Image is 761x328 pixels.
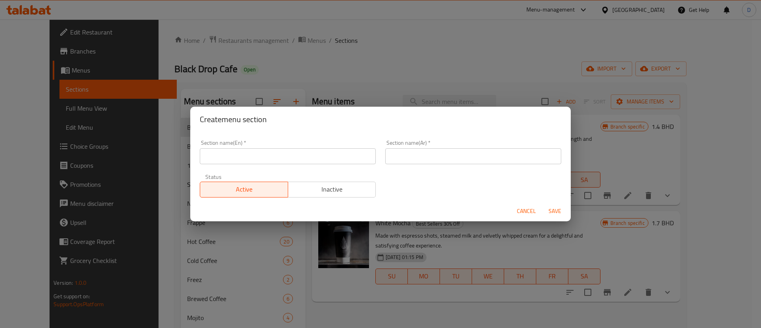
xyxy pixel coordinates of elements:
button: Cancel [514,204,539,219]
button: Inactive [288,182,376,198]
button: Save [542,204,568,219]
span: Cancel [517,206,536,216]
button: Active [200,182,288,198]
span: Inactive [291,184,373,195]
span: Active [203,184,285,195]
h2: Create menu section [200,113,561,126]
input: Please enter section name(en) [200,148,376,164]
input: Please enter section name(ar) [385,148,561,164]
span: Save [545,206,564,216]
